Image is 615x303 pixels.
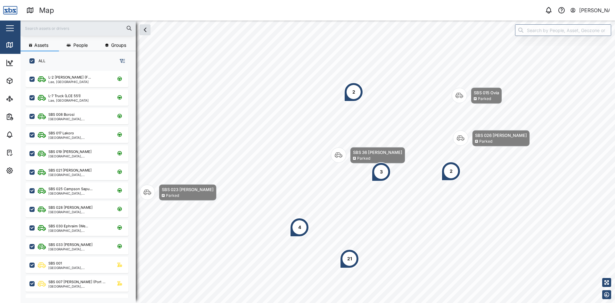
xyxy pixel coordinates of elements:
[515,24,611,36] input: Search by People, Asset, Geozone or Place
[48,223,88,229] div: SBS 030 Ephraim (We...
[48,210,110,214] div: [GEOGRAPHIC_DATA], [GEOGRAPHIC_DATA]
[48,112,75,117] div: SBS 008 Borosi
[579,6,610,14] div: [PERSON_NAME]
[48,186,93,192] div: SBS 025 Campson Sapu...
[479,139,492,145] div: Parked
[17,59,45,66] div: Dashboard
[48,75,91,80] div: L-2 [PERSON_NAME] (F...
[162,186,214,193] div: SBS 023 [PERSON_NAME]
[48,192,110,195] div: [GEOGRAPHIC_DATA], [GEOGRAPHIC_DATA]
[48,80,91,83] div: Lae, [GEOGRAPHIC_DATA]
[353,149,402,156] div: SBS 36 [PERSON_NAME]
[111,43,126,47] span: Groups
[17,113,38,120] div: Reports
[352,88,355,96] div: 2
[344,82,363,102] div: Map marker
[48,173,110,176] div: [GEOGRAPHIC_DATA], [GEOGRAPHIC_DATA]
[35,58,45,63] label: ALL
[570,6,610,15] button: [PERSON_NAME]
[17,149,34,156] div: Tasks
[48,261,62,266] div: SBS 001
[48,229,110,232] div: [GEOGRAPHIC_DATA], [GEOGRAPHIC_DATA]
[48,93,81,99] div: L-7 Truck (LCE 551)
[450,168,453,175] div: 2
[340,249,359,268] div: Map marker
[48,205,93,210] div: SBS 028 [PERSON_NAME]
[26,69,135,298] div: grid
[34,43,48,47] span: Assets
[48,242,93,248] div: SBS 033 [PERSON_NAME]
[166,193,179,199] div: Parked
[17,95,32,102] div: Sites
[347,255,352,262] div: 21
[140,184,217,201] div: Map marker
[478,96,491,102] div: Parked
[17,167,39,174] div: Settings
[73,43,88,47] span: People
[48,136,110,139] div: [GEOGRAPHIC_DATA], [GEOGRAPHIC_DATA]
[17,77,37,84] div: Assets
[24,23,132,33] input: Search assets or drivers
[48,117,110,121] div: [GEOGRAPHIC_DATA], [GEOGRAPHIC_DATA]
[48,155,110,158] div: [GEOGRAPHIC_DATA], [GEOGRAPHIC_DATA]
[441,162,461,181] div: Map marker
[331,147,405,164] div: Map marker
[48,130,74,136] div: SBS 017 Lakoro
[474,89,499,96] div: SBS 015 Ovia
[17,41,31,48] div: Map
[453,130,530,147] div: Map marker
[48,168,92,173] div: SBS 021 [PERSON_NAME]
[48,248,110,251] div: [GEOGRAPHIC_DATA], [GEOGRAPHIC_DATA]
[357,156,370,162] div: Parked
[48,266,110,269] div: [GEOGRAPHIC_DATA], [GEOGRAPHIC_DATA]
[372,162,391,181] div: Map marker
[39,5,54,16] div: Map
[48,285,110,288] div: [GEOGRAPHIC_DATA], [GEOGRAPHIC_DATA]
[17,131,37,138] div: Alarms
[380,168,383,175] div: 3
[48,99,89,102] div: Lae, [GEOGRAPHIC_DATA]
[3,3,17,17] img: Main Logo
[290,218,309,237] div: Map marker
[298,224,301,231] div: 4
[48,149,92,155] div: SBS 019 [PERSON_NAME]
[48,279,105,285] div: SBS 007 [PERSON_NAME] (Port ...
[20,21,615,303] canvas: Map
[475,132,527,139] div: SBS 026 [PERSON_NAME]
[452,88,502,104] div: Map marker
